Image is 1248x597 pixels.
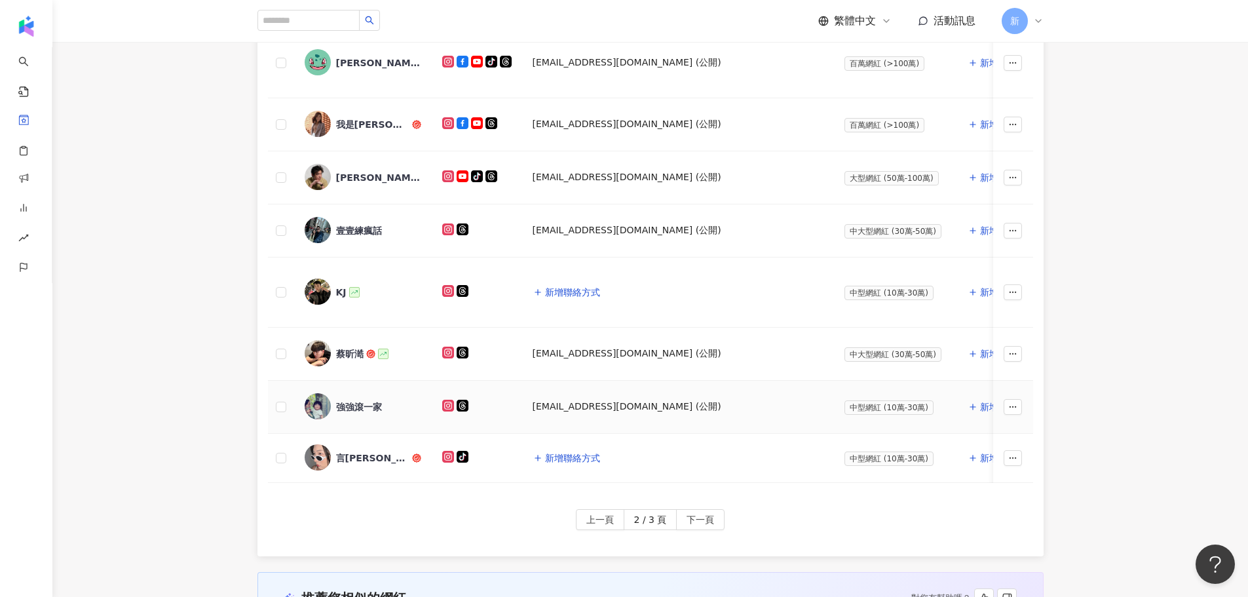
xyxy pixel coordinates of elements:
[1010,14,1019,28] span: 新
[968,164,1017,191] button: 新增標籤
[586,510,614,531] span: 上一頁
[305,393,331,419] img: KOL Avatar
[336,224,382,237] div: 壹壹練瘋話
[533,171,721,184] div: [EMAIL_ADDRESS][DOMAIN_NAME] (公開)
[934,14,975,27] span: 活動訊息
[305,164,331,190] img: KOL Avatar
[1196,545,1235,584] iframe: Help Scout Beacon - Open
[844,56,924,71] span: 百萬網紅 (>100萬)
[980,349,1017,359] span: 新增標籤
[624,509,677,530] button: 2 / 3 頁
[980,119,1017,130] span: 新增標籤
[968,50,1017,76] button: 新增標籤
[533,347,721,360] div: [EMAIL_ADDRESS][DOMAIN_NAME] (公開)
[336,118,409,131] div: 我是[PERSON_NAME]老師
[834,14,876,28] span: 繁體中文
[980,453,1017,463] span: 新增標籤
[533,52,823,73] div: [EMAIL_ADDRESS][DOMAIN_NAME] (公開)
[305,279,331,305] img: KOL Avatar
[533,400,721,414] div: [EMAIL_ADDRESS][DOMAIN_NAME] (公開)
[844,400,934,415] span: 中型網紅 (10萬-30萬)
[968,341,1017,367] button: 新增標籤
[533,118,721,131] div: [EMAIL_ADDRESS][DOMAIN_NAME] (公開)
[305,111,331,137] img: KOL Avatar
[336,56,421,69] div: [PERSON_NAME]
[16,16,37,37] img: logo icon
[336,452,409,465] div: 言[PERSON_NAME]
[968,218,1017,244] button: 新增標籤
[545,453,600,463] span: 新增聯絡方式
[18,225,29,254] span: rise
[968,279,1017,305] button: 新增標籤
[844,347,941,362] span: 中大型網紅 (30萬-50萬)
[336,171,421,184] div: [PERSON_NAME]
[576,509,624,530] button: 上一頁
[545,287,600,298] span: 新增聯絡方式
[336,400,382,414] div: 強強滾一家
[305,49,331,75] img: KOL Avatar
[533,396,823,417] div: [EMAIL_ADDRESS][DOMAIN_NAME] (公開)
[980,225,1017,236] span: 新增標籤
[980,58,1017,68] span: 新增標籤
[305,340,331,366] img: KOL Avatar
[687,510,714,531] span: 下一頁
[365,16,374,25] span: search
[533,445,601,471] button: 新增聯絡方式
[533,167,823,188] div: [EMAIL_ADDRESS][DOMAIN_NAME] (公開)
[968,394,1017,420] button: 新增標籤
[844,452,934,466] span: 中型網紅 (10萬-30萬)
[980,172,1017,183] span: 新增標籤
[533,343,823,364] div: [EMAIL_ADDRESS][DOMAIN_NAME] (公開)
[533,220,823,241] div: [EMAIL_ADDRESS][DOMAIN_NAME] (公開)
[844,224,941,239] span: 中大型網紅 (30萬-50萬)
[336,286,347,299] div: KJ
[533,224,721,237] div: [EMAIL_ADDRESS][DOMAIN_NAME] (公開)
[844,286,934,300] span: 中型網紅 (10萬-30萬)
[980,287,1017,298] span: 新增標籤
[533,279,601,305] button: 新增聯絡方式
[844,171,939,185] span: 大型網紅 (50萬-100萬)
[305,217,331,243] img: KOL Avatar
[533,114,823,135] div: [EMAIL_ADDRESS][DOMAIN_NAME] (公開)
[968,111,1017,138] button: 新增標籤
[18,47,45,98] a: search
[533,56,721,69] div: [EMAIL_ADDRESS][DOMAIN_NAME] (公開)
[336,347,364,360] div: 蔡昕澔
[980,402,1017,412] span: 新增標籤
[676,509,725,530] button: 下一頁
[844,118,924,132] span: 百萬網紅 (>100萬)
[968,445,1017,471] button: 新增標籤
[305,444,331,471] img: KOL Avatar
